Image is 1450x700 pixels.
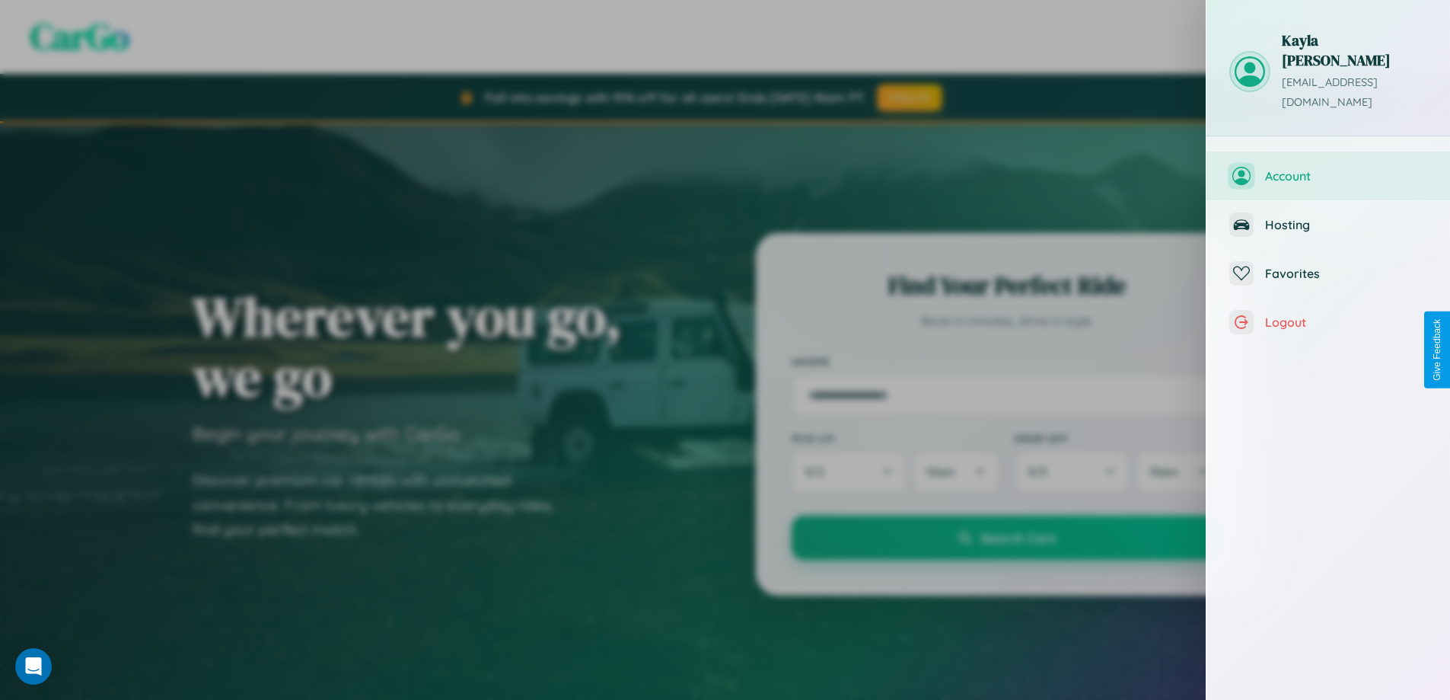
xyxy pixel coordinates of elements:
button: Hosting [1206,200,1450,249]
button: Account [1206,152,1450,200]
p: [EMAIL_ADDRESS][DOMAIN_NAME] [1282,73,1427,113]
button: Logout [1206,298,1450,347]
span: Hosting [1265,217,1427,232]
span: Logout [1265,315,1427,330]
h3: Kayla [PERSON_NAME] [1282,30,1427,70]
span: Account [1265,168,1427,184]
button: Favorites [1206,249,1450,298]
div: Give Feedback [1432,319,1442,381]
span: Favorites [1265,266,1427,281]
div: Open Intercom Messenger [15,648,52,685]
